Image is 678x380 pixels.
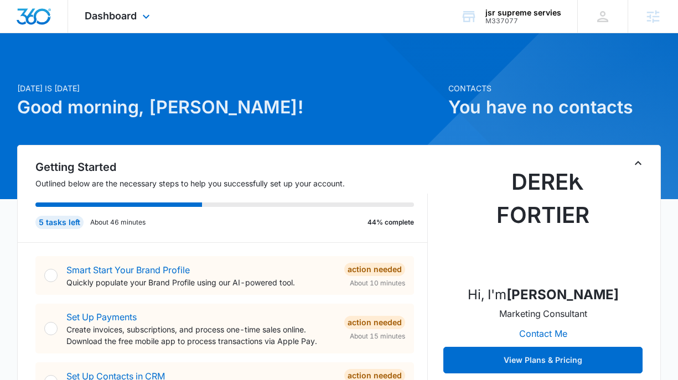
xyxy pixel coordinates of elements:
[350,278,405,288] span: About 10 minutes
[35,178,428,189] p: Outlined below are the necessary steps to help you successfully set up your account.
[448,82,661,94] p: Contacts
[506,287,619,303] strong: [PERSON_NAME]
[35,216,84,229] div: 5 tasks left
[368,217,414,227] p: 44% complete
[66,324,336,347] p: Create invoices, subscriptions, and process one-time sales online. Download the free mobile app t...
[485,17,561,25] div: account id
[35,159,428,175] h2: Getting Started
[17,94,442,121] h1: Good morning, [PERSON_NAME]!
[508,320,578,347] button: Contact Me
[488,165,598,276] img: Derek Fortier
[485,8,561,17] div: account name
[66,277,336,288] p: Quickly populate your Brand Profile using our AI-powered tool.
[17,82,442,94] p: [DATE] is [DATE]
[499,307,587,320] p: Marketing Consultant
[344,316,405,329] div: Action Needed
[632,157,645,170] button: Toggle Collapse
[66,311,137,322] a: Set Up Payments
[350,331,405,341] span: About 15 minutes
[85,10,137,22] span: Dashboard
[18,29,27,38] img: website_grey.svg
[443,347,643,373] button: View Plans & Pricing
[122,65,187,72] div: Keywords by Traffic
[344,263,405,276] div: Action Needed
[29,29,122,38] div: Domain: [DOMAIN_NAME]
[42,65,99,72] div: Domain Overview
[448,94,661,121] h1: You have no contacts
[31,18,54,27] div: v 4.0.25
[468,285,619,305] p: Hi, I'm
[66,264,190,275] a: Smart Start Your Brand Profile
[30,64,39,73] img: tab_domain_overview_orange.svg
[18,18,27,27] img: logo_orange.svg
[110,64,119,73] img: tab_keywords_by_traffic_grey.svg
[90,217,146,227] p: About 46 minutes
